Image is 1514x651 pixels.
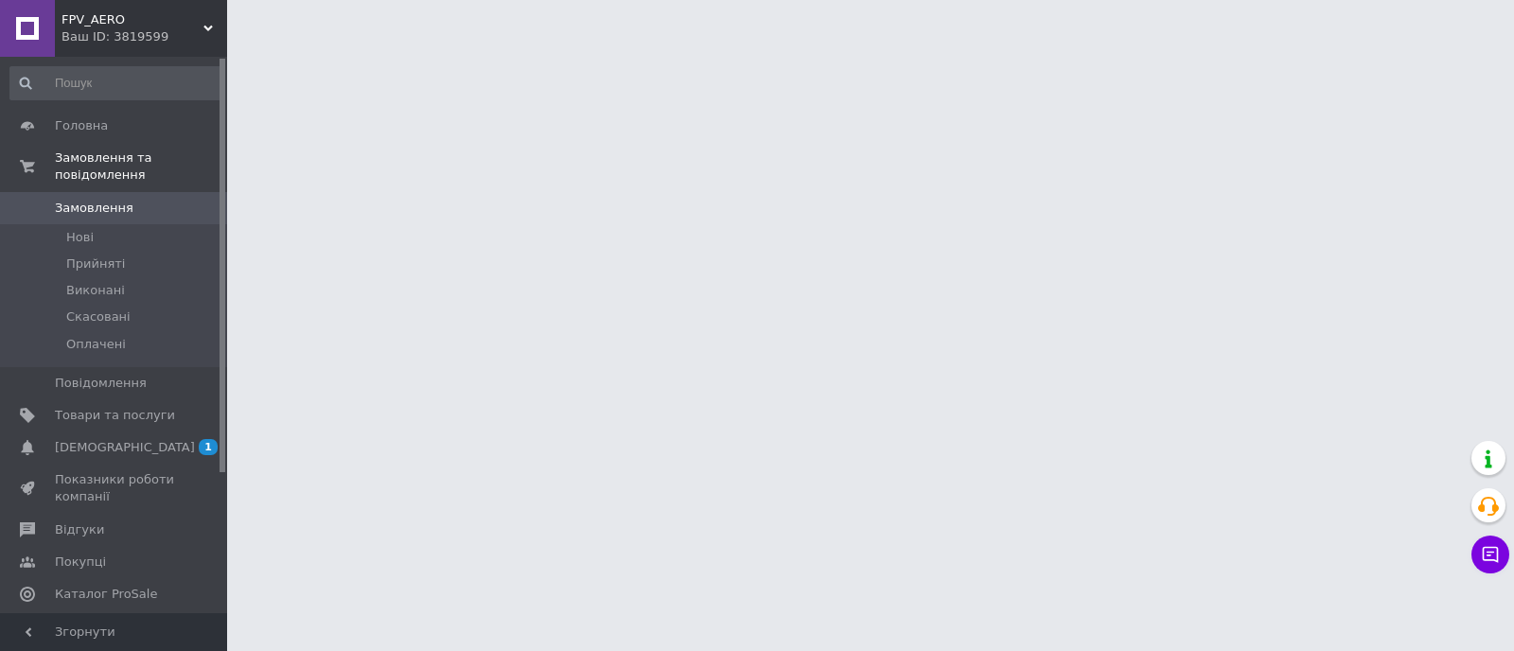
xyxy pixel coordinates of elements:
span: Повідомлення [55,375,147,392]
button: Чат з покупцем [1471,536,1509,573]
span: Показники роботи компанії [55,471,175,505]
div: Ваш ID: 3819599 [62,28,227,45]
span: Оплачені [66,336,126,353]
span: Замовлення та повідомлення [55,150,227,184]
span: FPV_AERO [62,11,203,28]
span: Замовлення [55,200,133,217]
input: Пошук [9,66,223,100]
span: Каталог ProSale [55,586,157,603]
span: Покупці [55,554,106,571]
span: Нові [66,229,94,246]
span: Прийняті [66,255,125,273]
span: Скасовані [66,308,131,325]
span: 1 [199,439,218,455]
span: Головна [55,117,108,134]
span: Товари та послуги [55,407,175,424]
span: Виконані [66,282,125,299]
span: Відгуки [55,521,104,538]
span: [DEMOGRAPHIC_DATA] [55,439,195,456]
